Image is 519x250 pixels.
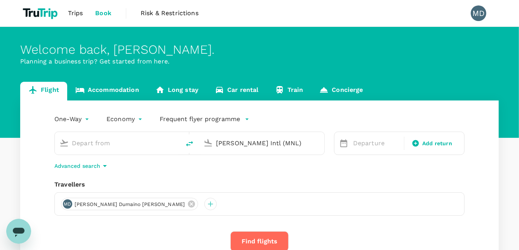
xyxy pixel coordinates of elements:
input: Going to [216,137,308,149]
div: Travellers [54,180,465,189]
div: One-Way [54,113,91,125]
span: [PERSON_NAME] Dumaino [PERSON_NAME] [70,201,190,208]
p: Advanced search [54,162,100,170]
p: Planning a business trip? Get started from here. [20,57,499,66]
span: Risk & Restrictions [141,9,199,18]
button: Frequent flyer programme [160,114,249,124]
iframe: Button to launch messaging window [6,219,31,244]
a: Flight [20,82,67,100]
p: Departure [353,139,399,148]
a: Accommodation [67,82,147,100]
button: Advanced search [54,161,110,171]
div: MD [471,5,486,21]
a: Train [267,82,312,100]
button: Open [319,142,320,144]
button: Open [175,142,176,144]
img: TruTrip logo [20,5,62,22]
span: Trips [68,9,83,18]
a: Long stay [147,82,207,100]
p: Frequent flyer programme [160,114,240,124]
input: Depart from [72,137,164,149]
button: delete [180,134,199,153]
div: MD [63,199,72,209]
div: Economy [106,113,144,125]
a: Concierge [311,82,371,100]
span: Book [95,9,111,18]
span: Add return [423,139,453,148]
a: Car rental [207,82,267,100]
div: MD[PERSON_NAME] Dumaino [PERSON_NAME] [61,198,198,210]
div: Welcome back , [PERSON_NAME] . [20,42,499,57]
